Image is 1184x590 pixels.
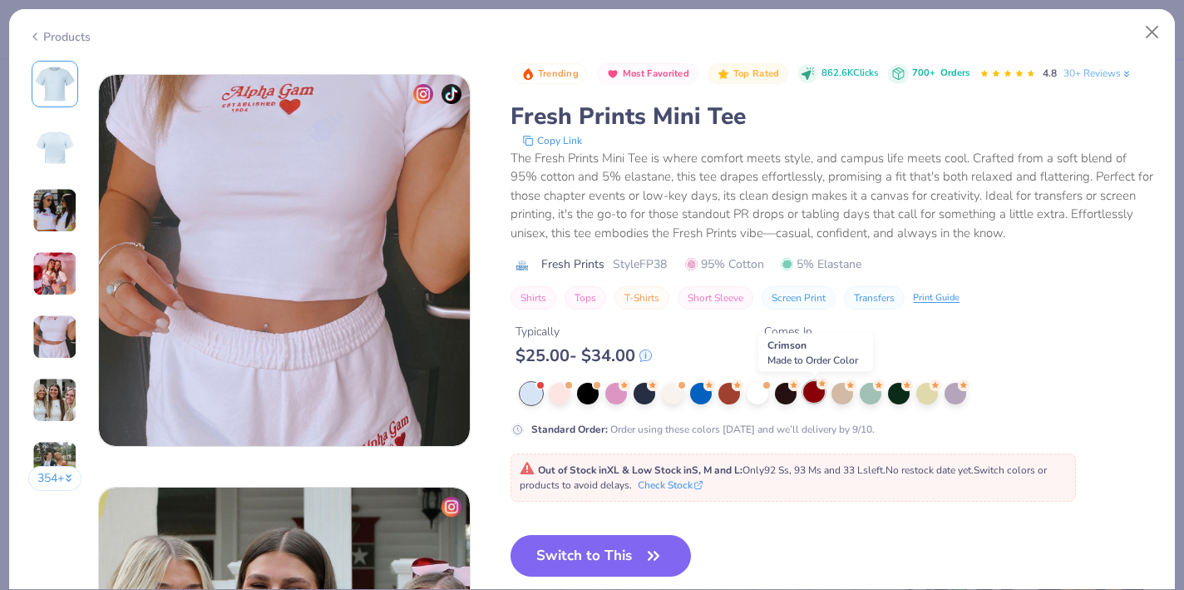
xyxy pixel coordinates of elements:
[1063,66,1132,81] a: 30+ Reviews
[516,323,652,340] div: Typically
[886,464,974,477] span: No restock date yet.
[979,61,1036,87] div: 4.8 Stars
[28,28,91,46] div: Products
[99,75,470,446] img: 245a588a-86a8-499d-8553-4740cd599476
[442,497,461,517] img: insta-icon.png
[538,69,579,78] span: Trending
[413,84,433,104] img: insta-icon.png
[32,441,77,486] img: User generated content
[781,255,861,273] span: 5% Elastane
[940,67,969,79] span: Orders
[565,286,606,310] button: Tops
[1137,17,1168,48] button: Close
[762,286,836,310] button: Screen Print
[614,286,669,310] button: T-Shirts
[844,286,905,310] button: Transfers
[511,286,556,310] button: Shirts
[28,466,82,491] button: 354+
[32,188,77,233] img: User generated content
[35,64,75,104] img: Front
[606,67,619,81] img: Most Favorited sort
[516,345,652,366] div: $ 25.00 - $ 34.00
[764,323,812,340] div: Comes In
[442,84,461,104] img: tiktok-icon.png
[520,464,1047,492] span: Only 92 Ss, 93 Ms and 33 Ls left. Switch colors or products to avoid delays.
[531,422,875,437] div: Order using these colors [DATE] and we’ll delivery by 9/10.
[32,378,77,423] img: User generated content
[35,127,75,167] img: Back
[613,255,667,273] span: Style FP38
[821,67,878,81] span: 862.6K Clicks
[913,291,960,305] div: Print Guide
[521,67,535,81] img: Trending sort
[678,286,753,310] button: Short Sleeve
[1043,67,1057,80] span: 4.8
[623,69,689,78] span: Most Favorited
[517,132,587,149] button: copy to clipboard
[32,315,77,359] img: User generated content
[541,255,604,273] span: Fresh Prints
[758,334,873,372] div: Crimson
[685,255,764,273] span: 95% Cotton
[597,63,698,85] button: Badge Button
[511,101,1156,132] div: Fresh Prints Mini Tee
[512,63,587,85] button: Badge Button
[767,354,858,367] span: Made to Order Color
[912,67,969,81] div: 700+
[622,464,742,477] strong: & Low Stock in S, M and L :
[511,149,1156,243] div: The Fresh Prints Mini Tee is where comfort meets style, and campus life meets cool. Crafted from ...
[638,478,703,493] button: Check Stock
[531,423,608,436] strong: Standard Order :
[717,67,730,81] img: Top Rated sort
[511,259,533,272] img: brand logo
[538,464,622,477] strong: Out of Stock in XL
[733,69,780,78] span: Top Rated
[511,535,691,577] button: Switch to This
[708,63,787,85] button: Badge Button
[32,251,77,296] img: User generated content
